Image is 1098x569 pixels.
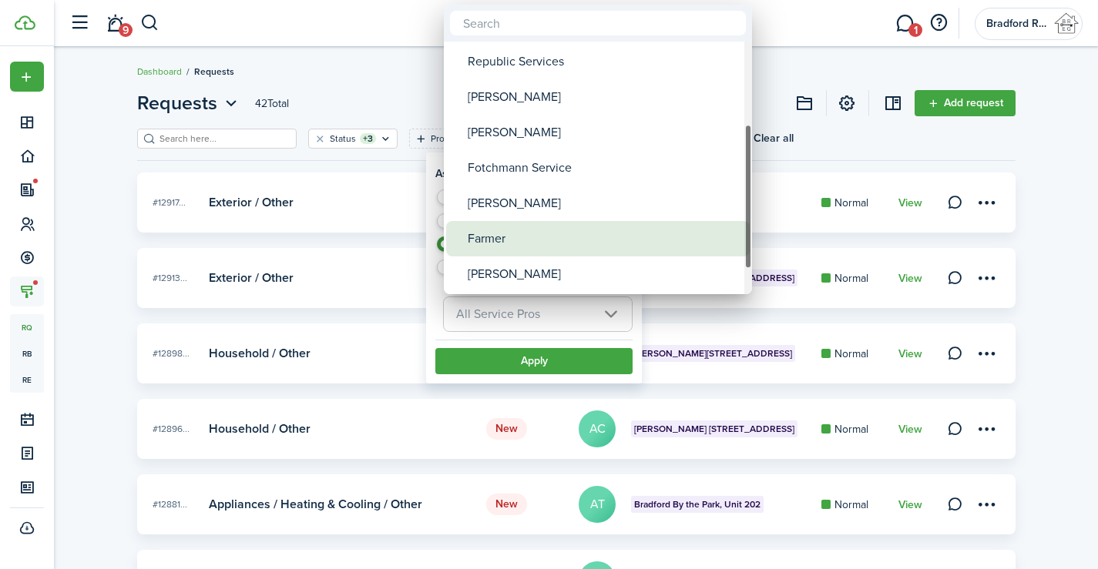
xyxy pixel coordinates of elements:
div: [PERSON_NAME] [468,115,740,150]
input: Search [450,11,746,35]
div: [PERSON_NAME] [468,79,740,115]
div: Fotchmann Service [468,150,740,186]
div: [PERSON_NAME] [468,256,740,292]
div: [PERSON_NAME] [468,186,740,221]
div: Farmer [468,221,740,256]
div: Republic Services [468,44,740,79]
